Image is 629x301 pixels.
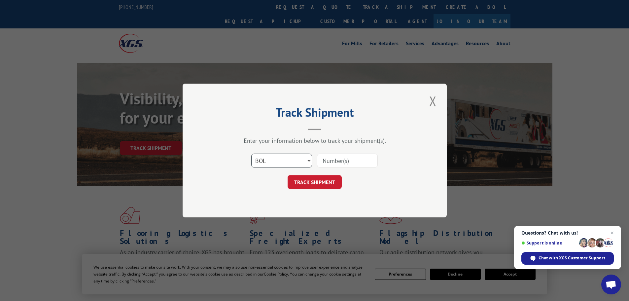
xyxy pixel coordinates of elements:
[539,255,605,261] span: Chat with XGS Customer Support
[216,137,414,144] div: Enter your information below to track your shipment(s).
[216,108,414,120] h2: Track Shipment
[521,241,577,245] span: Support is online
[521,230,614,236] span: Questions? Chat with us!
[427,92,438,110] button: Close modal
[288,175,342,189] button: TRACK SHIPMENT
[521,252,614,265] span: Chat with XGS Customer Support
[601,275,621,294] a: Open chat
[317,154,378,168] input: Number(s)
